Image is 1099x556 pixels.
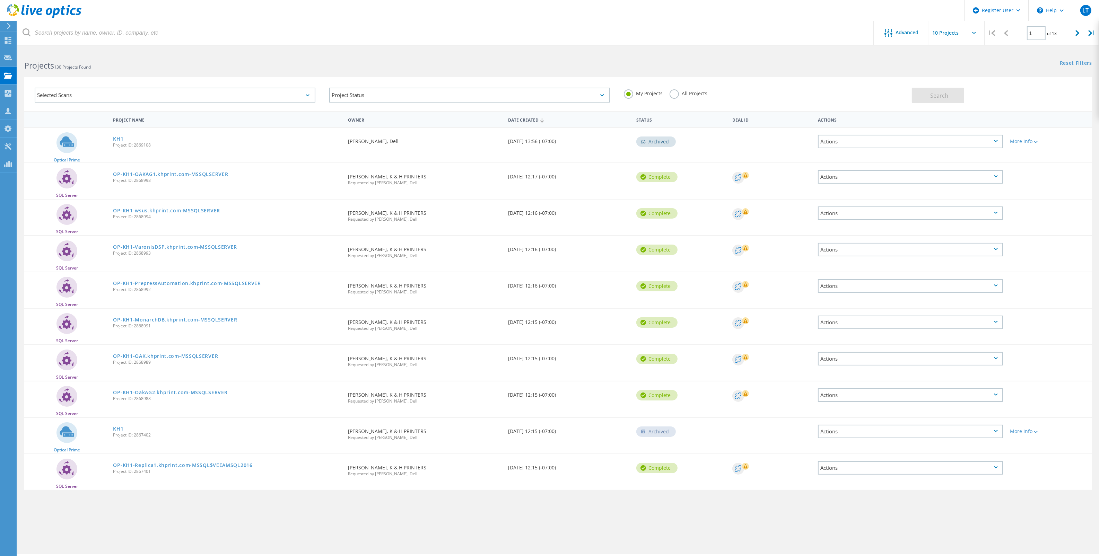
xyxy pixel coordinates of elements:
div: [DATE] 12:15 (-07:00) [505,309,633,332]
span: Requested by [PERSON_NAME], Dell [348,472,501,476]
div: Owner [344,113,505,126]
span: Project ID: 2868989 [113,360,341,364]
span: Project ID: 2868994 [113,215,341,219]
span: 130 Projects Found [54,64,91,70]
div: [DATE] 12:15 (-07:00) [505,418,633,441]
div: Actions [818,135,1003,148]
div: [PERSON_NAME], K & H PRINTERS [344,418,505,447]
span: Optical Prime [54,158,80,162]
div: Archived [636,426,676,437]
span: SQL Server [56,266,78,270]
span: Requested by [PERSON_NAME], Dell [348,181,501,185]
a: OP-KH1-OAK.khprint.com-MSSQLSERVER [113,354,218,359]
span: Requested by [PERSON_NAME], Dell [348,363,501,367]
a: OP-KH1-OAKAG1.khprint.com-MSSQLSERVER [113,172,228,177]
span: Project ID: 2867401 [113,469,341,474]
span: Optical Prime [54,448,80,452]
div: | [985,21,999,45]
div: Complete [636,245,678,255]
span: SQL Server [56,339,78,343]
span: Requested by [PERSON_NAME], Dell [348,326,501,330]
div: [PERSON_NAME], K & H PRINTERS [344,272,505,301]
div: Complete [636,208,678,219]
div: [DATE] 12:17 (-07:00) [505,163,633,186]
div: Actions [818,170,1003,184]
div: [PERSON_NAME], K & H PRINTERS [344,200,505,228]
div: [DATE] 12:15 (-07:00) [505,454,633,477]
div: Complete [636,354,678,364]
span: SQL Server [56,375,78,379]
div: Actions [818,461,1003,475]
div: [PERSON_NAME], K & H PRINTERS [344,454,505,483]
div: Complete [636,172,678,182]
a: OP-KH1-VaronisDSP.khprint.com-MSSQLSERVER [113,245,237,249]
div: Project Status [329,88,610,103]
div: Actions [818,279,1003,293]
a: Reset Filters [1060,61,1092,67]
div: [PERSON_NAME], Dell [344,128,505,151]
a: KH1 [113,426,123,431]
span: Project ID: 2868992 [113,288,341,292]
div: Date Created [505,113,633,126]
b: Projects [24,60,54,71]
span: Project ID: 2869108 [113,143,341,147]
span: of 13 [1047,30,1057,36]
a: OP-KH1-PrepressAutomation.khprint.com-MSSQLSERVER [113,281,261,286]
span: LT [1082,8,1089,13]
span: Requested by [PERSON_NAME], Dell [348,254,501,258]
a: OP-KH1-Replica1.khprint.com-MSSQL$VEEAMSQL2016 [113,463,252,468]
a: Live Optics Dashboard [7,15,81,19]
div: Actions [818,388,1003,402]
a: KH1 [113,136,123,141]
div: Deal Id [729,113,814,126]
div: [DATE] 12:15 (-07:00) [505,381,633,404]
span: Project ID: 2867402 [113,433,341,437]
div: Actions [814,113,1007,126]
div: [DATE] 12:16 (-07:00) [505,200,633,222]
span: Requested by [PERSON_NAME], Dell [348,290,501,294]
div: Complete [636,317,678,328]
div: [DATE] 13:56 (-07:00) [505,128,633,151]
span: Project ID: 2868998 [113,178,341,183]
a: OP-KH1-MonarchDB.khprint.com-MSSQLSERVER [113,317,237,322]
a: OP-KH1-OakAG2.khprint.com-MSSQLSERVER [113,390,227,395]
div: Archived [636,136,676,147]
div: Selected Scans [35,88,315,103]
div: [PERSON_NAME], K & H PRINTERS [344,163,505,192]
span: SQL Server [56,412,78,416]
span: SQL Server [56,193,78,197]
div: Actions [818,243,1003,256]
span: SQL Server [56,302,78,307]
div: Actions [818,206,1003,220]
div: More Info [1010,429,1088,434]
span: Project ID: 2868993 [113,251,341,255]
span: Requested by [PERSON_NAME], Dell [348,435,501,440]
label: All Projects [670,89,707,96]
div: Actions [818,316,1003,329]
div: Complete [636,463,678,473]
span: Requested by [PERSON_NAME], Dell [348,399,501,403]
div: Complete [636,390,678,400]
span: Project ID: 2868991 [113,324,341,328]
span: SQL Server [56,484,78,488]
div: [PERSON_NAME], K & H PRINTERS [344,381,505,410]
div: More Info [1010,139,1088,144]
span: Requested by [PERSON_NAME], Dell [348,217,501,221]
span: Project ID: 2868988 [113,397,341,401]
span: SQL Server [56,230,78,234]
div: Status [633,113,729,126]
div: [DATE] 12:16 (-07:00) [505,236,633,259]
a: OP-KH1-wsus.khprint.com-MSSQLSERVER [113,208,220,213]
div: | [1085,21,1099,45]
span: Search [930,92,948,99]
div: [PERSON_NAME], K & H PRINTERS [344,309,505,337]
button: Search [912,88,964,103]
div: Actions [818,425,1003,438]
div: Project Name [110,113,344,126]
svg: \n [1037,7,1043,14]
label: My Projects [624,89,663,96]
div: [DATE] 12:15 (-07:00) [505,345,633,368]
div: Complete [636,281,678,291]
div: Actions [818,352,1003,365]
div: [PERSON_NAME], K & H PRINTERS [344,345,505,374]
